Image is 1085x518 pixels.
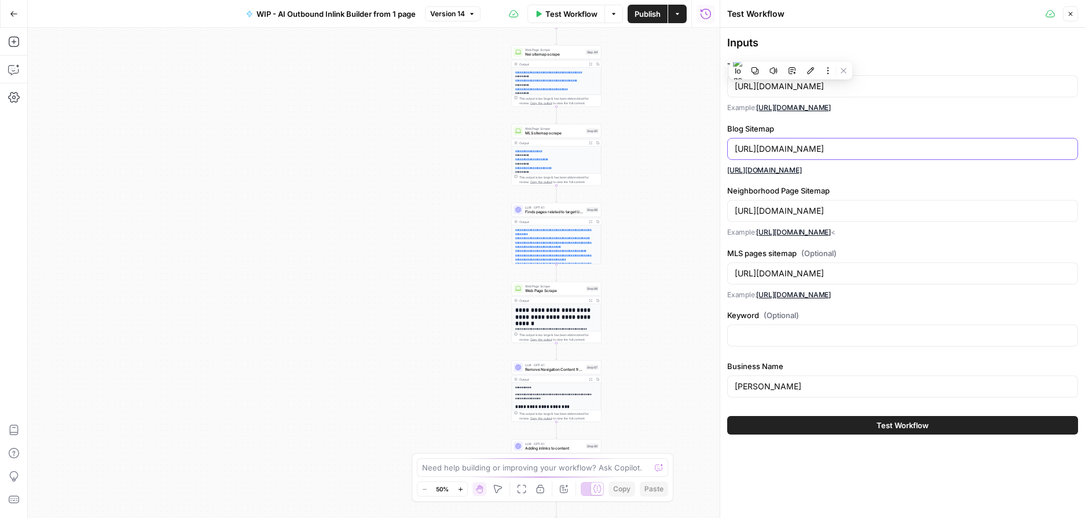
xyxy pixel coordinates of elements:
[530,417,552,420] span: Copy the output
[525,52,584,57] span: Nei sitemap scrape
[727,185,1078,196] label: Neighborhood Page Sitemap
[586,50,599,55] div: Step 84
[519,411,599,421] div: This output is too large & has been abbreviated for review. to view the full content.
[425,6,481,21] button: Version 14
[525,288,584,294] span: Web Page Scrape
[556,28,558,45] g: Edge from step_56 to step_84
[527,5,604,23] button: Test Workflow
[525,209,584,215] span: Finds pages related to target URL
[525,363,584,367] span: LLM · GPT-4.1
[727,166,802,174] a: [URL][DOMAIN_NAME]
[556,185,558,202] g: Edge from step_80 to step_86
[586,286,599,291] div: Step 88
[586,444,599,449] div: Step 90
[430,9,465,19] span: Version 14
[735,81,1071,92] input: https://gingermartin.com/blog/pet-friendly-wineries-in-napa-and-sonoma
[735,143,1071,155] input: Taylor Lucyk Group
[519,62,585,67] div: Output
[727,247,1078,259] label: MLS pages sitemap
[525,442,584,446] span: LLM · GPT-4.1
[756,228,831,236] a: [URL][DOMAIN_NAME]
[512,439,602,501] div: LLM · GPT-4.1Adding inlinks to contentStep 90Output<existing-content> <strong>[GEOGRAPHIC_DATA]</...
[727,123,1078,134] label: Blog Sitemap
[764,309,799,321] span: (Optional)
[530,338,552,341] span: Copy the output
[644,484,664,494] span: Paste
[877,419,929,431] span: Test Workflow
[756,290,831,299] a: [URL][DOMAIN_NAME]
[727,102,1078,114] p: Example:
[727,309,1078,321] label: Keyword
[519,141,585,145] div: Output
[525,446,584,451] span: Adding inlinks to content
[519,298,585,303] div: Output
[525,130,584,136] span: MLS sitemap scrape
[556,264,558,281] g: Edge from step_86 to step_88
[530,180,552,184] span: Copy the output
[556,343,558,360] g: Edge from step_88 to step_87
[525,48,584,52] span: Web Page Scrape
[525,367,584,373] span: Remove Navigation Content from Target URL
[556,422,558,439] g: Edge from step_87 to step_90
[586,207,599,213] div: Step 86
[556,501,558,517] g: Edge from step_90 to step_53
[545,8,598,20] span: Test Workflow
[727,35,1078,51] div: Inputs
[727,360,1078,372] label: Business Name
[436,484,449,494] span: 50%
[628,5,668,23] button: Publish
[801,247,837,259] span: (Optional)
[586,129,599,134] div: Step 80
[239,5,423,23] button: WIP - AI Outbound Inlink Builder from 1 page
[519,96,599,105] div: This output is too large & has been abbreviated for review. to view the full content.
[613,484,631,494] span: Copy
[519,333,599,342] div: This output is too large & has been abbreviated for review. to view the full content.
[586,365,599,370] div: Step 87
[519,220,585,224] div: Output
[525,284,584,289] span: Web Page Scrape
[735,205,1071,217] input: best restaurants
[727,416,1078,435] button: Test Workflow
[727,227,1078,238] p: Example: <
[519,175,599,184] div: This output is too large & has been abbreviated for review. to view the full content.
[530,101,552,105] span: Copy the output
[256,8,416,20] span: WIP - AI Outbound Inlink Builder from 1 page
[735,268,1071,279] input: What is a Large Language Model: A Complete Guide
[609,481,635,497] button: Copy
[556,107,558,123] g: Edge from step_84 to step_80
[519,377,585,382] div: Output
[727,289,1078,301] p: Example:
[727,60,1078,72] label: Target page URL
[756,103,831,112] a: [URL][DOMAIN_NAME]
[640,481,668,497] button: Paste
[525,126,584,131] span: Web Page Scrape
[525,205,584,210] span: LLM · GPT-4.1
[635,8,661,20] span: Publish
